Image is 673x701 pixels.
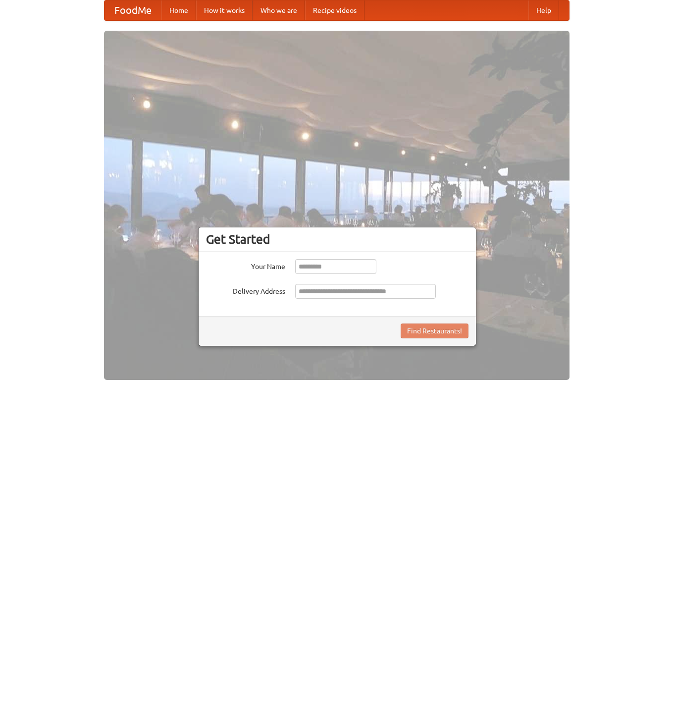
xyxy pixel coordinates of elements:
[305,0,364,20] a: Recipe videos
[206,259,285,271] label: Your Name
[253,0,305,20] a: Who we are
[196,0,253,20] a: How it works
[401,324,468,338] button: Find Restaurants!
[528,0,559,20] a: Help
[206,284,285,296] label: Delivery Address
[161,0,196,20] a: Home
[104,0,161,20] a: FoodMe
[206,232,468,247] h3: Get Started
